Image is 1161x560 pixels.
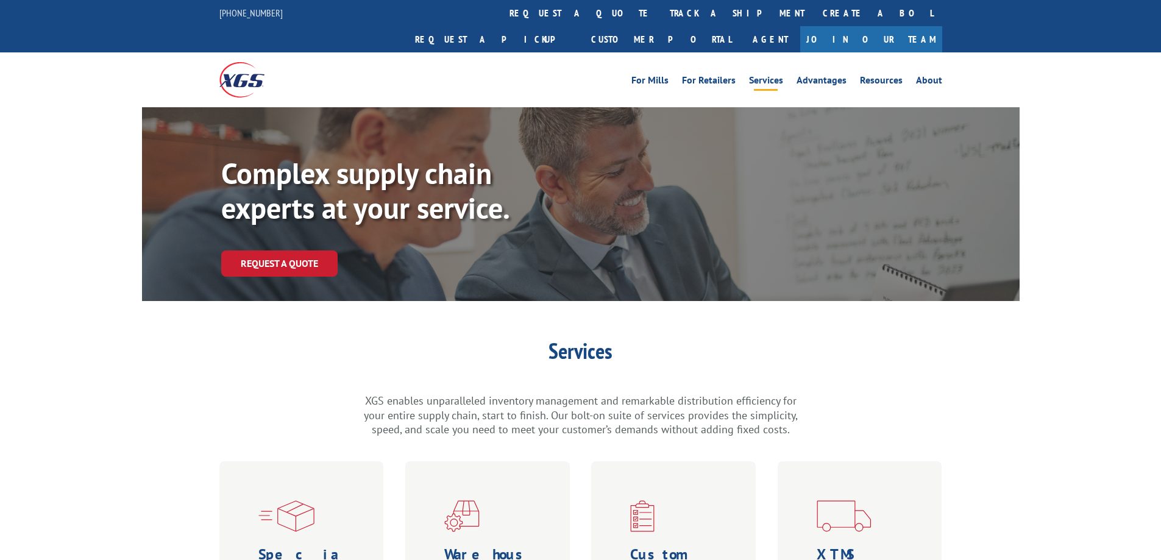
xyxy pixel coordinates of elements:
[749,76,783,89] a: Services
[740,26,800,52] a: Agent
[817,500,871,532] img: xgs-icon-transportation-forms-red
[221,250,338,277] a: Request a Quote
[630,500,655,532] img: xgs-icon-custom-logistics-solutions-red
[444,500,480,532] img: xgs-icon-warehouseing-cutting-fulfillment-red
[258,500,314,532] img: xgs-icon-specialized-ltl-red
[582,26,740,52] a: Customer Portal
[219,7,283,19] a: [PHONE_NUMBER]
[916,76,942,89] a: About
[406,26,582,52] a: Request a pickup
[221,156,587,226] p: Complex supply chain experts at your service.
[860,76,903,89] a: Resources
[361,394,800,437] p: XGS enables unparalleled inventory management and remarkable distribution efficiency for your ent...
[797,76,847,89] a: Advantages
[800,26,942,52] a: Join Our Team
[682,76,736,89] a: For Retailers
[631,76,669,89] a: For Mills
[361,340,800,368] h1: Services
